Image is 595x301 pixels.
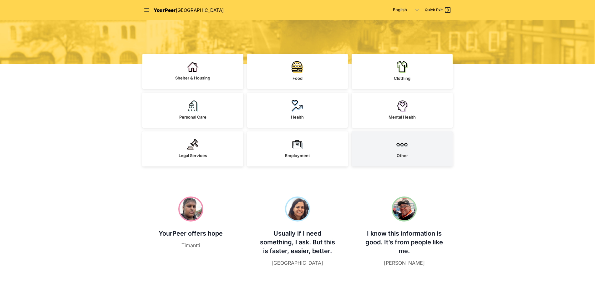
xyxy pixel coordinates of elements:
a: Food [247,54,348,89]
span: Usually if I need something, I ask. But this is faster, easier, better. [260,230,335,255]
a: Health [247,93,348,128]
a: YourPeer[GEOGRAPHIC_DATA] [154,6,224,14]
a: Quick Exit [425,6,451,14]
figcaption: [PERSON_NAME] [365,259,444,267]
figcaption: Timantti [151,242,230,249]
span: Quick Exit [425,8,443,13]
span: YourPeer [154,7,176,13]
span: Clothing [394,76,410,81]
span: I know this information is good. It’s from people like me. [365,230,443,255]
a: Employment [247,131,348,166]
a: Shelter & Housing [142,54,243,89]
figcaption: [GEOGRAPHIC_DATA] [258,259,337,267]
span: Mental Health [389,115,416,120]
a: Mental Health [352,93,453,128]
span: Food [292,76,303,81]
span: Other [397,153,408,158]
a: Other [352,131,453,166]
span: YourPeer offers hope [159,230,223,237]
a: Personal Care [142,93,243,128]
span: Personal Care [179,115,206,120]
a: Legal Services [142,131,243,166]
span: Employment [285,153,310,158]
span: [GEOGRAPHIC_DATA] [176,7,224,13]
span: Health [291,115,304,120]
span: Legal Services [179,153,207,158]
span: Shelter & Housing [175,75,210,80]
a: Clothing [352,54,453,89]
